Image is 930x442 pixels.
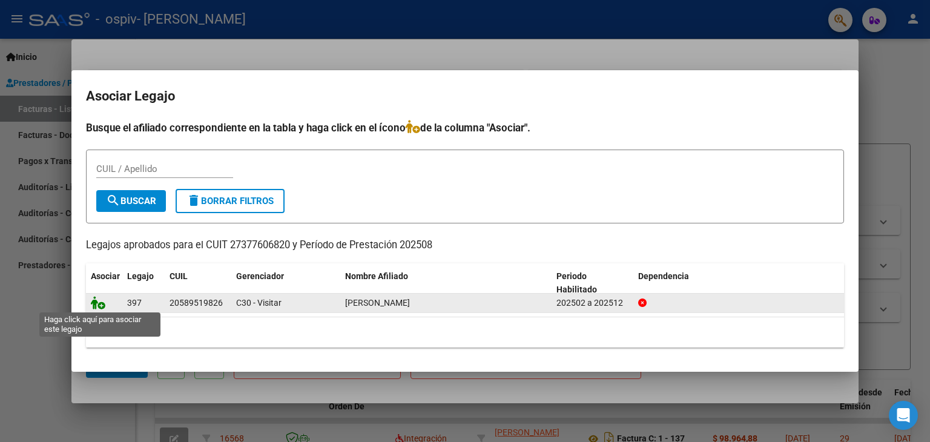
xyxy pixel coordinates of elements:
[170,271,188,281] span: CUIL
[86,238,844,253] p: Legajos aprobados para el CUIT 27377606820 y Período de Prestación 202508
[638,271,689,281] span: Dependencia
[236,271,284,281] span: Gerenciador
[170,296,223,310] div: 20589519826
[91,271,120,281] span: Asociar
[106,193,120,208] mat-icon: search
[127,298,142,308] span: 397
[633,263,845,303] datatable-header-cell: Dependencia
[86,263,122,303] datatable-header-cell: Asociar
[340,263,552,303] datatable-header-cell: Nombre Afiliado
[86,317,844,348] div: 1 registros
[165,263,231,303] datatable-header-cell: CUIL
[176,189,285,213] button: Borrar Filtros
[86,120,844,136] h4: Busque el afiliado correspondiente en la tabla y haga click en el ícono de la columna "Asociar".
[122,263,165,303] datatable-header-cell: Legajo
[556,271,597,295] span: Periodo Habilitado
[96,190,166,212] button: Buscar
[556,296,628,310] div: 202502 a 202512
[186,196,274,206] span: Borrar Filtros
[552,263,633,303] datatable-header-cell: Periodo Habilitado
[106,196,156,206] span: Buscar
[186,193,201,208] mat-icon: delete
[889,401,918,430] div: Open Intercom Messenger
[236,298,282,308] span: C30 - Visitar
[231,263,340,303] datatable-header-cell: Gerenciador
[345,298,410,308] span: CACERES BENJAMIN
[86,85,844,108] h2: Asociar Legajo
[345,271,408,281] span: Nombre Afiliado
[127,271,154,281] span: Legajo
